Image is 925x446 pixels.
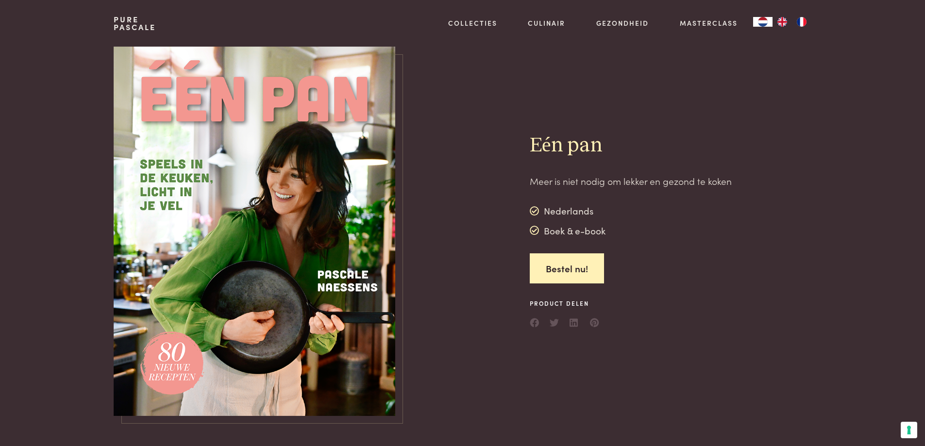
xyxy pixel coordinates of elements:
[530,204,606,218] div: Nederlands
[901,422,917,438] button: Uw voorkeuren voor toestemming voor trackingtechnologieën
[753,17,811,27] aside: Language selected: Nederlands
[448,18,497,28] a: Collecties
[773,17,811,27] ul: Language list
[773,17,792,27] a: EN
[596,18,649,28] a: Gezondheid
[114,47,395,416] img: https://admin.purepascale.com/wp-content/uploads/2025/07/een-pan-voorbeeldcover.png
[530,253,604,284] a: Bestel nu!
[528,18,565,28] a: Culinair
[530,133,732,159] h2: Eén pan
[753,17,773,27] div: Language
[753,17,773,27] a: NL
[114,16,156,31] a: PurePascale
[530,174,732,188] p: Meer is niet nodig om lekker en gezond te koken
[530,299,600,308] span: Product delen
[680,18,738,28] a: Masterclass
[530,223,606,238] div: Boek & e-book
[792,17,811,27] a: FR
